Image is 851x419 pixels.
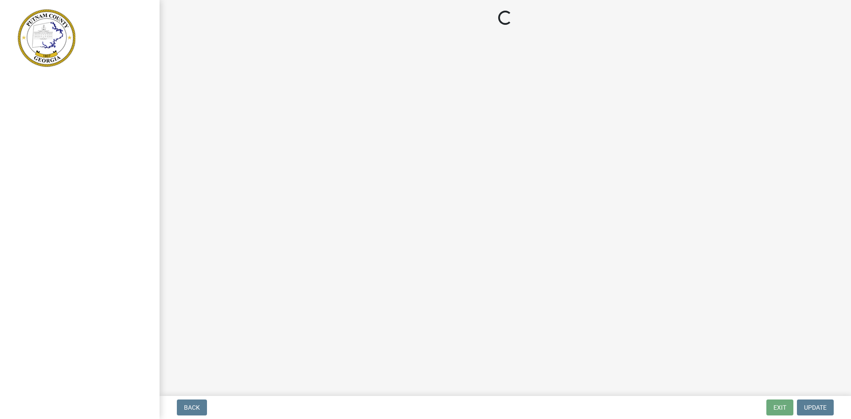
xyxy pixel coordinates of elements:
[804,404,827,411] span: Update
[18,9,75,67] img: Putnam County, Georgia
[766,399,793,415] button: Exit
[184,404,200,411] span: Back
[177,399,207,415] button: Back
[797,399,834,415] button: Update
